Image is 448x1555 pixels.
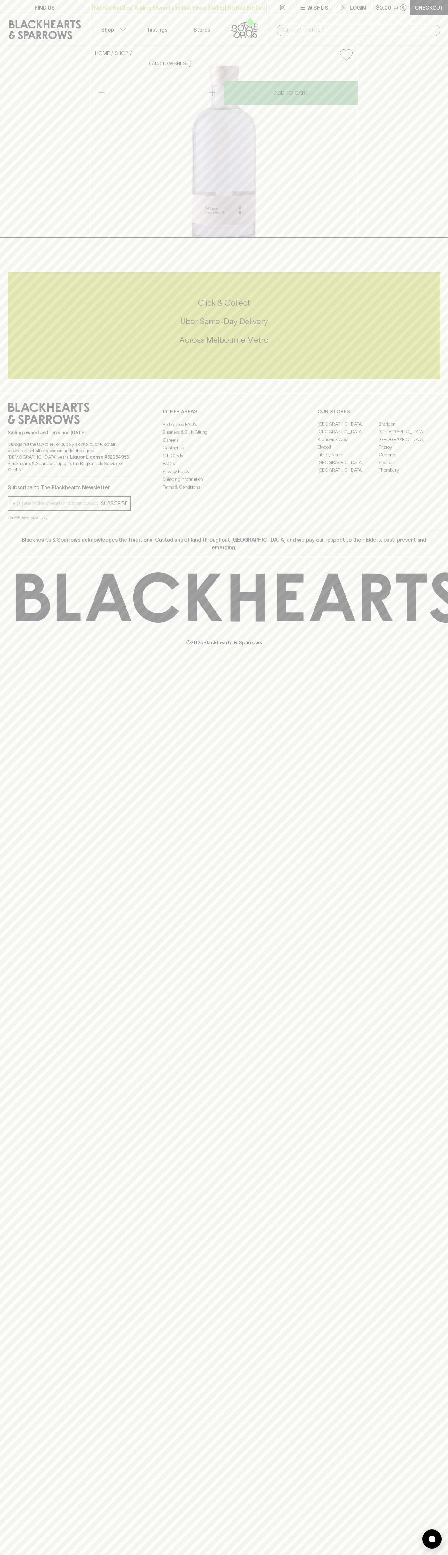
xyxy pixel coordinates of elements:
p: OUR STORES [317,408,440,415]
img: bubble-icon [429,1536,435,1542]
p: ADD TO CART [274,89,308,97]
strong: Liquor License #32064953 [70,454,129,459]
a: HOME [95,50,110,56]
p: Wishlist [307,4,332,12]
a: Fitzroy [379,443,440,451]
button: Add to wishlist [149,60,191,67]
p: It is against the law to sell or supply alcohol to, or to obtain alcohol on behalf of a person un... [8,441,131,473]
img: 26072.png [90,66,358,237]
input: Try "Pinot noir" [292,25,435,35]
p: Checkout [415,4,444,12]
a: FAQ's [163,460,286,467]
h5: Click & Collect [8,298,440,308]
a: Contact Us [163,444,286,452]
a: SHOP [115,50,128,56]
button: Shop [90,15,135,44]
p: Sibling owned and run since [DATE] [8,429,131,436]
a: Fitzroy North [317,451,379,459]
a: Gift Cards [163,452,286,459]
input: e.g. jane@blackheartsandsparrows.com.au [13,498,98,508]
p: Blackhearts & Sparrows acknowledges the traditional Custodians of land throughout [GEOGRAPHIC_DAT... [12,536,436,551]
p: Tastings [147,26,167,34]
p: Login [350,4,366,12]
p: FIND US [35,4,55,12]
a: Thornbury [379,466,440,474]
p: $0.00 [376,4,391,12]
a: Tastings [134,15,179,44]
a: Stores [179,15,224,44]
a: [GEOGRAPHIC_DATA] [317,428,379,436]
a: [GEOGRAPHIC_DATA] [317,459,379,466]
button: SUBSCRIBE [98,497,130,510]
p: 0 [402,6,404,9]
a: Business & Bulk Gifting [163,428,286,436]
a: Braddon [379,420,440,428]
a: Bottle Drop FAQ's [163,420,286,428]
p: Subscribe to The Blackhearts Newsletter [8,483,131,491]
h5: Uber Same-Day Delivery [8,316,440,327]
a: Terms & Conditions [163,483,286,491]
p: We will never spam you [8,514,131,521]
a: [GEOGRAPHIC_DATA] [317,466,379,474]
div: Call to action block [8,272,440,379]
a: Shipping Information [163,475,286,483]
a: Brunswick West [317,436,379,443]
p: OTHER AREAS [163,408,286,415]
h5: Across Melbourne Metro [8,335,440,345]
p: Stores [193,26,210,34]
a: Privacy Policy [163,467,286,475]
a: Geelong [379,451,440,459]
a: [GEOGRAPHIC_DATA] [317,420,379,428]
a: Careers [163,436,286,444]
a: Prahran [379,459,440,466]
button: ADD TO CART [224,81,358,105]
p: Shop [101,26,114,34]
p: SUBSCRIBE [101,499,128,507]
button: Add to wishlist [338,47,355,63]
a: [GEOGRAPHIC_DATA] [379,428,440,436]
a: [GEOGRAPHIC_DATA] [379,436,440,443]
a: Elwood [317,443,379,451]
